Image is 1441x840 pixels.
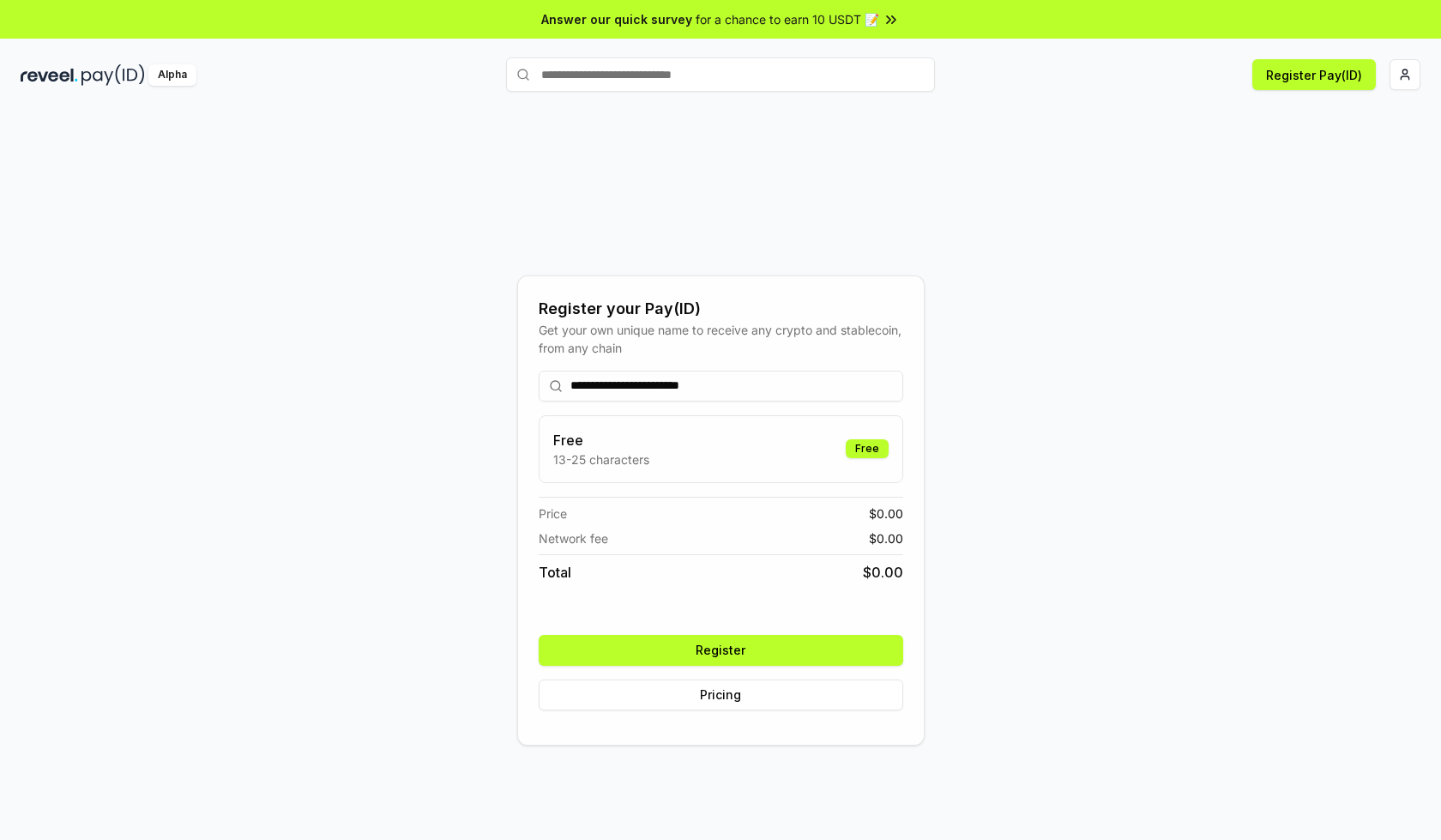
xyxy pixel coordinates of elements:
span: Price [539,505,567,523]
span: Network fee [539,529,608,547]
img: pay_id [81,64,145,86]
p: 13-25 characters [553,450,649,468]
span: $ 0.00 [869,505,903,523]
h3: Free [553,430,649,450]
div: Alpha [148,64,196,86]
span: Answer our quick survey [541,10,692,28]
div: Register your Pay(ID) [539,297,903,321]
span: $ 0.00 [869,529,903,547]
div: Get your own unique name to receive any crypto and stablecoin, from any chain [539,321,903,357]
button: Pricing [539,680,903,710]
button: Register [539,635,903,666]
button: Register Pay(ID) [1252,59,1376,90]
span: $ 0.00 [863,562,903,583]
span: for a chance to earn 10 USDT 📝 [696,10,879,28]
img: reveel_dark [21,64,78,86]
span: Total [539,562,571,583]
div: Free [846,439,889,458]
